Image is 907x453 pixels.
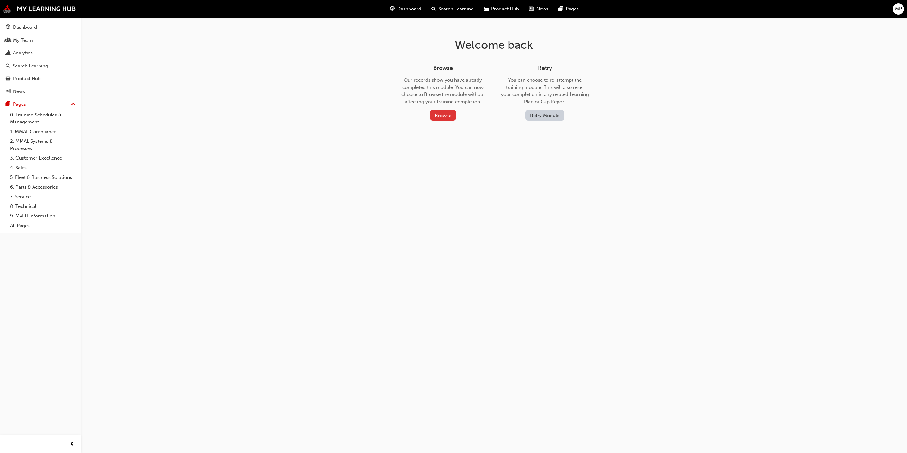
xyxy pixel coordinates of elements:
[6,76,10,82] span: car-icon
[6,102,10,107] span: pages-icon
[3,98,78,110] button: Pages
[8,153,78,163] a: 3. Customer Excellence
[501,65,589,121] div: You can choose to re-attempt the training module. This will also reset your completion in any rel...
[431,5,436,13] span: search-icon
[525,110,564,121] button: Retry Module
[501,65,589,72] h4: Retry
[8,182,78,192] a: 6. Parts & Accessories
[438,5,474,13] span: Search Learning
[399,65,487,121] div: Our records show you have already completed this module. You can now choose to Browse the module ...
[3,86,78,98] a: News
[13,75,41,82] div: Product Hub
[8,173,78,182] a: 5. Fleet & Business Solutions
[3,60,78,72] a: Search Learning
[385,3,426,16] a: guage-iconDashboard
[13,62,48,70] div: Search Learning
[8,211,78,221] a: 9. MyLH Information
[394,38,594,52] h1: Welcome back
[558,5,563,13] span: pages-icon
[8,110,78,127] a: 0. Training Schedules & Management
[8,221,78,231] a: All Pages
[6,25,10,30] span: guage-icon
[6,63,10,69] span: search-icon
[13,88,25,95] div: News
[8,202,78,211] a: 8. Technical
[3,20,78,98] button: DashboardMy TeamAnalyticsSearch LearningProduct HubNews
[8,192,78,202] a: 7. Service
[3,47,78,59] a: Analytics
[70,440,74,448] span: prev-icon
[536,5,548,13] span: News
[390,5,395,13] span: guage-icon
[566,5,579,13] span: Pages
[893,3,904,15] button: MP
[479,3,524,16] a: car-iconProduct Hub
[399,65,487,72] h4: Browse
[3,22,78,33] a: Dashboard
[895,5,902,13] span: MP
[430,110,456,121] button: Browse
[13,49,33,57] div: Analytics
[529,5,534,13] span: news-icon
[397,5,421,13] span: Dashboard
[8,163,78,173] a: 4. Sales
[6,89,10,95] span: news-icon
[6,50,10,56] span: chart-icon
[13,37,33,44] div: My Team
[484,5,489,13] span: car-icon
[3,5,76,13] img: mmal
[13,101,26,108] div: Pages
[524,3,553,16] a: news-iconNews
[71,100,76,109] span: up-icon
[3,35,78,46] a: My Team
[3,73,78,85] a: Product Hub
[491,5,519,13] span: Product Hub
[6,38,10,43] span: people-icon
[553,3,584,16] a: pages-iconPages
[13,24,37,31] div: Dashboard
[426,3,479,16] a: search-iconSearch Learning
[8,127,78,137] a: 1. MMAL Compliance
[8,136,78,153] a: 2. MMAL Systems & Processes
